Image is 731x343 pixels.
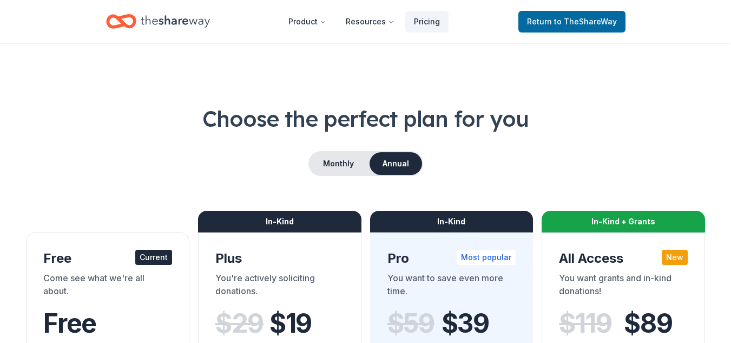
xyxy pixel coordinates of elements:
[559,250,688,267] div: All Access
[405,11,449,33] a: Pricing
[280,9,449,34] nav: Main
[457,250,516,265] div: Most popular
[106,9,210,34] a: Home
[559,271,688,302] div: You want grants and in-kind donations!
[215,250,344,267] div: Plus
[662,250,688,265] div: New
[26,103,705,134] h1: Choose the perfect plan for you
[624,308,672,339] span: $ 89
[280,11,335,33] button: Product
[43,271,172,302] div: Come see what we're all about.
[527,15,617,28] span: Return
[442,308,489,339] span: $ 39
[43,307,96,339] span: Free
[542,211,705,232] div: In-Kind + Grants
[370,152,422,175] button: Annual
[135,250,172,265] div: Current
[518,11,625,33] a: Returnto TheShareWay
[387,250,516,267] div: Pro
[198,211,361,232] div: In-Kind
[43,250,172,267] div: Free
[370,211,534,232] div: In-Kind
[387,271,516,302] div: You want to save even more time.
[309,152,367,175] button: Monthly
[337,11,403,33] button: Resources
[215,271,344,302] div: You're actively soliciting donations.
[554,17,617,26] span: to TheShareWay
[269,308,312,339] span: $ 19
